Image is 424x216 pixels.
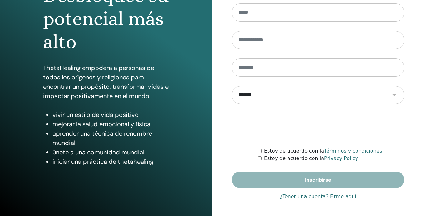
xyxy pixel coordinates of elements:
li: aprender una técnica de renombre mundial [52,129,169,148]
li: únete a una comunidad mundial [52,148,169,157]
p: ThetaHealing empodera a personas de todos los orígenes y religiones para encontrar un propósito, ... [43,63,169,101]
li: iniciar una práctica de thetahealing [52,157,169,166]
a: ¿Tener una cuenta? Firme aquí [280,193,356,200]
a: Privacy Policy [324,155,358,161]
label: Estoy de acuerdo con la [264,155,358,162]
iframe: reCAPTCHA [271,113,366,138]
li: mejorar la salud emocional y física [52,119,169,129]
label: Estoy de acuerdo con la [264,147,382,155]
li: vivir un estilo de vida positivo [52,110,169,119]
a: Términos y condiciones [324,148,382,154]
